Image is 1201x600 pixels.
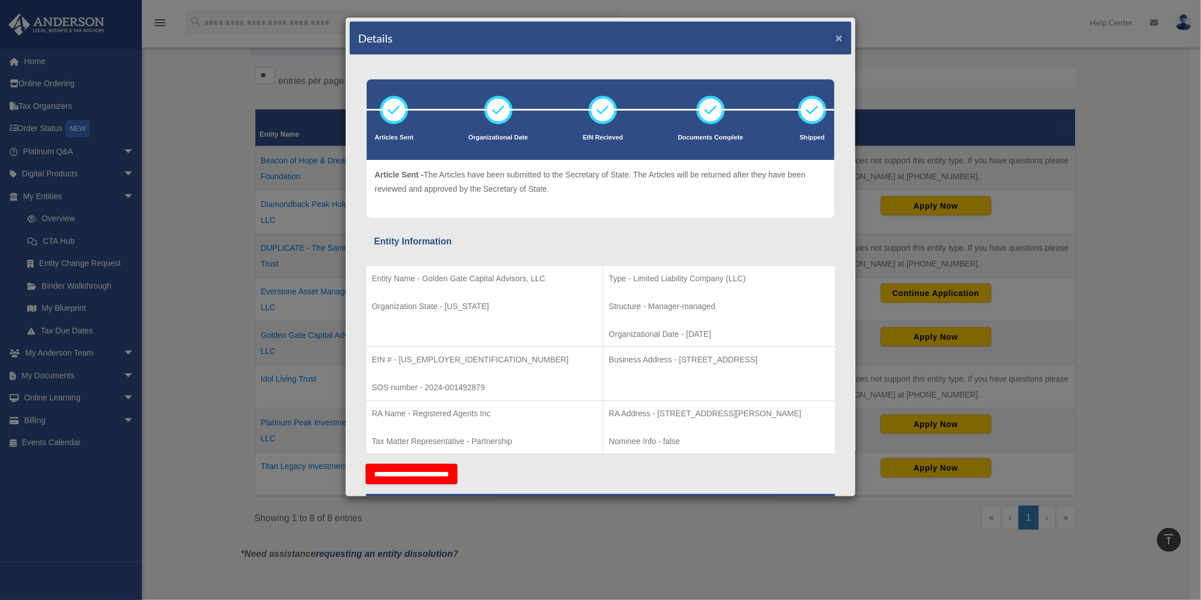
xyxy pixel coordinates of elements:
p: SOS number - 2024-001492879 [372,381,597,395]
p: Nominee Info - false [609,434,829,449]
th: Tax Information [366,494,835,522]
p: Structure - Manager-managed [609,299,829,314]
h4: Details [358,30,393,46]
p: Organizational Date [468,132,528,143]
p: Shipped [798,132,826,143]
p: Articles Sent [375,132,413,143]
p: EIN Recieved [583,132,623,143]
p: Organization State - [US_STATE] [372,299,597,314]
div: Entity Information [374,234,827,250]
span: Article Sent - [375,170,423,179]
p: Documents Complete [678,132,743,143]
p: Tax Matter Representative - Partnership [372,434,597,449]
p: RA Address - [STREET_ADDRESS][PERSON_NAME] [609,407,829,421]
p: Organizational Date - [DATE] [609,327,829,341]
p: Entity Name - Golden Gate Capital Advisors, LLC [372,272,597,286]
p: RA Name - Registered Agents Inc [372,407,597,421]
button: × [835,32,843,44]
p: The Articles have been submitted to the Secretary of State. The Articles will be returned after t... [375,168,826,196]
p: EIN # - [US_EMPLOYER_IDENTIFICATION_NUMBER] [372,353,597,367]
p: Business Address - [STREET_ADDRESS] [609,353,829,367]
p: Type - Limited Liability Company (LLC) [609,272,829,286]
